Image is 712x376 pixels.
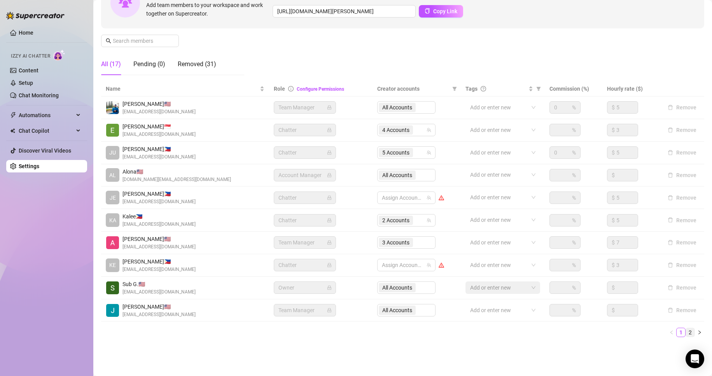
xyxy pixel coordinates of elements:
[451,83,458,95] span: filter
[452,86,457,91] span: filter
[686,350,704,368] div: Open Intercom Messenger
[278,214,331,226] span: Chatter
[278,192,331,204] span: Chatter
[327,173,332,177] span: lock
[122,131,196,138] span: [EMAIL_ADDRESS][DOMAIN_NAME]
[665,306,700,315] button: Remove
[545,81,602,97] th: Commission (%)
[11,53,50,60] span: Izzy AI Chatter
[665,283,700,292] button: Remove
[122,257,196,266] span: [PERSON_NAME] 🇵🇭
[122,108,196,116] span: [EMAIL_ADDRESS][DOMAIN_NAME]
[110,193,116,202] span: JE
[439,195,444,200] span: warning
[19,125,74,137] span: Chat Copilot
[106,304,119,317] img: Jodi
[667,328,676,337] button: left
[106,236,119,249] img: Alexicon Ortiaga
[327,150,332,155] span: lock
[379,148,413,157] span: 5 Accounts
[686,328,695,337] a: 2
[122,266,196,273] span: [EMAIL_ADDRESS][DOMAIN_NAME]
[278,237,331,248] span: Team Manager
[106,124,119,137] img: Eduardo Leon Jr
[122,176,231,183] span: [DOMAIN_NAME][EMAIL_ADDRESS][DOMAIN_NAME]
[278,169,331,181] span: Account Manager
[122,122,196,131] span: [PERSON_NAME] 🇸🇬
[382,216,409,225] span: 2 Accounts
[274,86,285,92] span: Role
[278,259,331,271] span: Chatter
[288,86,294,91] span: info-circle
[697,330,702,335] span: right
[665,193,700,202] button: Remove
[695,328,704,337] button: right
[379,216,413,225] span: 2 Accounts
[665,148,700,157] button: Remove
[19,80,33,86] a: Setup
[122,288,196,296] span: [EMAIL_ADDRESS][DOMAIN_NAME]
[122,280,196,288] span: Sub G. 🇺🇸
[377,84,450,93] span: Creator accounts
[382,126,409,134] span: 4 Accounts
[327,285,332,290] span: lock
[122,145,196,153] span: [PERSON_NAME] 🇵🇭
[665,238,700,247] button: Remove
[146,1,269,18] span: Add team members to your workspace and work together on Supercreator.
[427,195,431,200] span: team
[6,12,65,19] img: logo-BBDzfeDw.svg
[602,81,660,97] th: Hourly rate ($)
[178,60,216,69] div: Removed (31)
[676,328,686,337] li: 1
[278,282,331,293] span: Owner
[122,302,196,311] span: [PERSON_NAME] 🇺🇸
[122,311,196,318] span: [EMAIL_ADDRESS][DOMAIN_NAME]
[278,304,331,316] span: Team Manager
[327,240,332,245] span: lock
[481,86,486,91] span: question-circle
[327,128,332,132] span: lock
[109,171,116,179] span: AL
[122,198,196,206] span: [EMAIL_ADDRESS][DOMAIN_NAME]
[665,260,700,270] button: Remove
[327,218,332,223] span: lock
[101,81,269,97] th: Name
[536,86,541,91] span: filter
[113,37,168,45] input: Search members
[109,261,116,269] span: KE
[101,60,121,69] div: All (17)
[19,109,74,121] span: Automations
[669,330,674,335] span: left
[19,148,71,154] a: Discover Viral Videos
[19,163,39,169] a: Settings
[106,281,119,294] img: Sub Genius
[122,235,196,243] span: [PERSON_NAME] 🇺🇸
[278,102,331,113] span: Team Manager
[122,153,196,161] span: [EMAIL_ADDRESS][DOMAIN_NAME]
[133,60,165,69] div: Pending (0)
[53,49,65,61] img: AI Chatter
[419,5,463,18] button: Copy Link
[19,92,59,98] a: Chat Monitoring
[665,216,700,225] button: Remove
[382,148,409,157] span: 5 Accounts
[10,128,15,134] img: Chat Copilot
[327,263,332,267] span: lock
[109,148,116,157] span: JU
[122,243,196,251] span: [EMAIL_ADDRESS][DOMAIN_NAME]
[665,103,700,112] button: Remove
[665,125,700,135] button: Remove
[667,328,676,337] li: Previous Page
[427,263,431,267] span: team
[109,216,116,225] span: KA
[19,67,38,74] a: Content
[297,86,344,92] a: Configure Permissions
[10,112,16,118] span: thunderbolt
[122,167,231,176] span: Alona 🇺🇸
[106,84,258,93] span: Name
[379,125,413,135] span: 4 Accounts
[106,101,119,114] img: Emad Ataei
[278,124,331,136] span: Chatter
[327,195,332,200] span: lock
[122,212,196,221] span: Kalee 🇵🇭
